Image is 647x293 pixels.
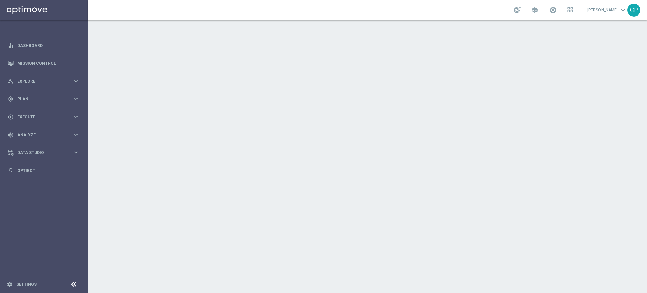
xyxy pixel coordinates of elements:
div: Dashboard [8,36,79,54]
button: Data Studio keyboard_arrow_right [7,150,80,155]
span: Analyze [17,133,73,137]
a: Mission Control [17,54,79,72]
i: keyboard_arrow_right [73,78,79,84]
i: keyboard_arrow_right [73,149,79,156]
a: Dashboard [17,36,79,54]
span: Data Studio [17,151,73,155]
button: equalizer Dashboard [7,43,80,48]
a: Settings [16,282,37,286]
div: Explore [8,78,73,84]
button: track_changes Analyze keyboard_arrow_right [7,132,80,138]
div: Analyze [8,132,73,138]
i: play_circle_outline [8,114,14,120]
div: CP [627,4,640,17]
div: Optibot [8,162,79,179]
span: Execute [17,115,73,119]
i: gps_fixed [8,96,14,102]
div: Plan [8,96,73,102]
i: keyboard_arrow_right [73,114,79,120]
a: [PERSON_NAME]keyboard_arrow_down [587,5,627,15]
div: Execute [8,114,73,120]
i: settings [7,281,13,287]
span: Plan [17,97,73,101]
button: lightbulb Optibot [7,168,80,173]
span: keyboard_arrow_down [619,6,627,14]
i: person_search [8,78,14,84]
i: keyboard_arrow_right [73,96,79,102]
button: gps_fixed Plan keyboard_arrow_right [7,96,80,102]
i: track_changes [8,132,14,138]
a: Optibot [17,162,79,179]
button: person_search Explore keyboard_arrow_right [7,79,80,84]
span: school [531,6,538,14]
button: play_circle_outline Execute keyboard_arrow_right [7,114,80,120]
i: keyboard_arrow_right [73,131,79,138]
i: lightbulb [8,168,14,174]
span: Explore [17,79,73,83]
div: Data Studio [8,150,73,156]
i: equalizer [8,42,14,49]
div: Mission Control [8,54,79,72]
button: Mission Control [7,61,80,66]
